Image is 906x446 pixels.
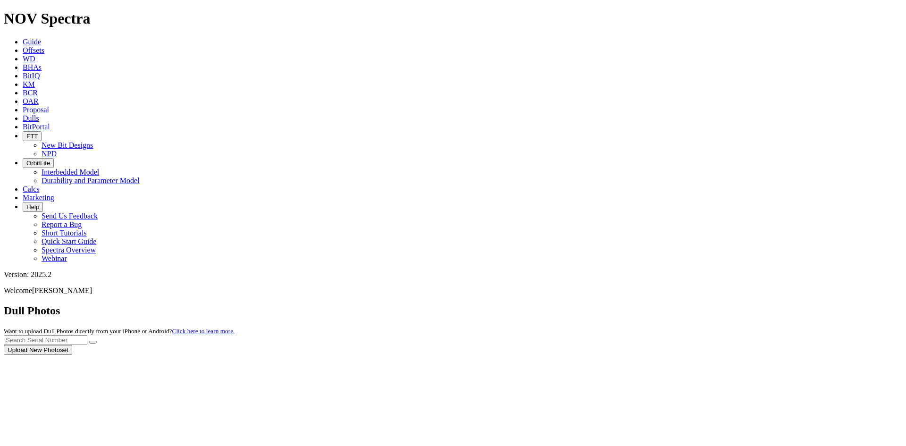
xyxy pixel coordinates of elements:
span: [PERSON_NAME] [32,286,92,295]
a: Send Us Feedback [42,212,98,220]
p: Welcome [4,286,902,295]
a: WD [23,55,35,63]
a: BitPortal [23,123,50,131]
a: OAR [23,97,39,105]
a: Proposal [23,106,49,114]
a: BHAs [23,63,42,71]
div: Version: 2025.2 [4,270,902,279]
h1: NOV Spectra [4,10,902,27]
a: Interbedded Model [42,168,99,176]
a: Quick Start Guide [42,237,96,245]
small: Want to upload Dull Photos directly from your iPhone or Android? [4,328,235,335]
button: Upload New Photoset [4,345,72,355]
span: OrbitLite [26,160,50,167]
a: Marketing [23,194,54,202]
a: Calcs [23,185,40,193]
input: Search Serial Number [4,335,87,345]
span: FTT [26,133,38,140]
a: Durability and Parameter Model [42,177,140,185]
a: KM [23,80,35,88]
a: Offsets [23,46,44,54]
a: NPD [42,150,57,158]
a: Spectra Overview [42,246,96,254]
button: FTT [23,131,42,141]
a: BitIQ [23,72,40,80]
a: Webinar [42,254,67,262]
h2: Dull Photos [4,304,902,317]
a: Short Tutorials [42,229,87,237]
a: BCR [23,89,38,97]
button: Help [23,202,43,212]
span: Help [26,203,39,210]
a: Dulls [23,114,39,122]
a: Guide [23,38,41,46]
button: OrbitLite [23,158,54,168]
a: Click here to learn more. [172,328,235,335]
a: New Bit Designs [42,141,93,149]
a: Report a Bug [42,220,82,228]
